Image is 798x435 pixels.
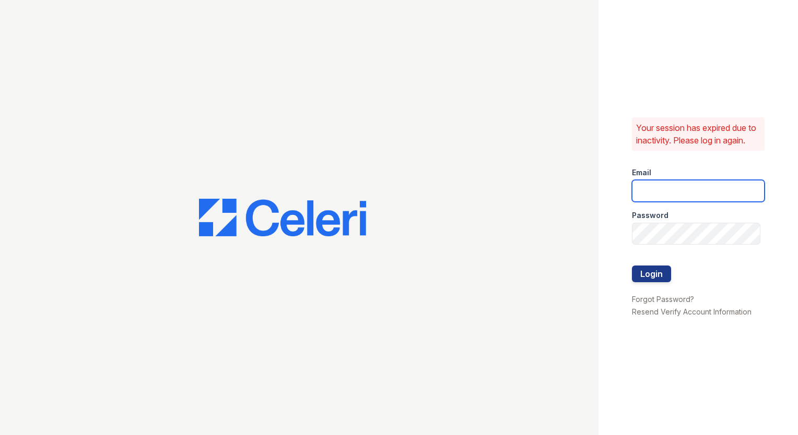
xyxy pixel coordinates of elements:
[636,122,760,147] p: Your session has expired due to inactivity. Please log in again.
[632,167,651,178] label: Email
[632,265,671,282] button: Login
[632,295,694,304] a: Forgot Password?
[199,199,366,236] img: CE_Logo_Blue-a8612792a0a2168367f1c8372b55b34899dd931a85d93a1a3d3e32e68fde9ad4.png
[632,307,752,316] a: Resend Verify Account Information
[632,210,668,221] label: Password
